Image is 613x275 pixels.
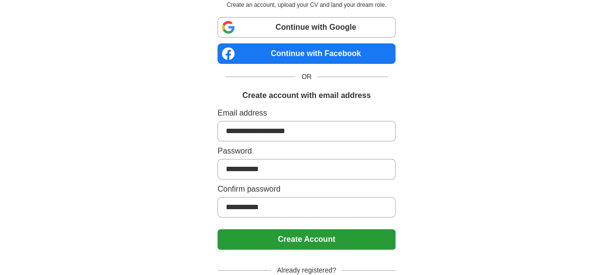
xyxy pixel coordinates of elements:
[296,72,317,82] span: OR
[218,229,395,250] button: Create Account
[242,90,371,101] h1: Create account with email address
[218,145,395,157] label: Password
[218,43,395,64] a: Continue with Facebook
[218,183,395,195] label: Confirm password
[218,107,395,119] label: Email address
[219,0,394,9] p: Create an account, upload your CV and land your dream role.
[218,17,395,38] a: Continue with Google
